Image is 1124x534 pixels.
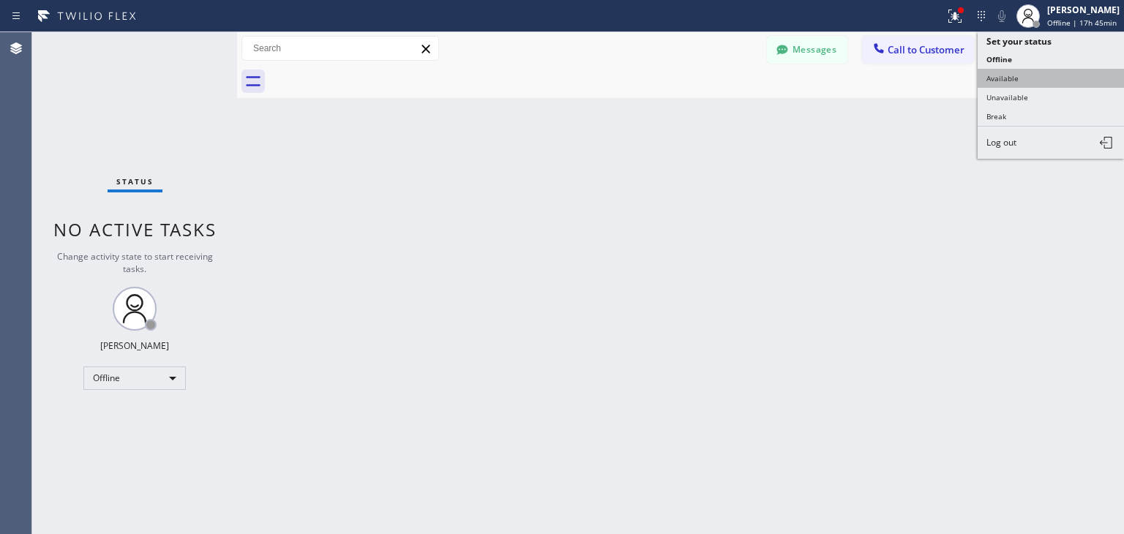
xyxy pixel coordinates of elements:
span: Change activity state to start receiving tasks. [57,250,213,275]
div: [PERSON_NAME] [1047,4,1120,16]
span: Call to Customer [888,43,964,56]
div: [PERSON_NAME] [100,339,169,352]
button: Call to Customer [862,36,974,64]
div: Offline [83,366,186,390]
span: Status [116,176,154,187]
input: Search [242,37,438,60]
span: Offline | 17h 45min [1047,18,1117,28]
button: Mute [992,6,1012,26]
span: No active tasks [53,217,217,241]
button: Messages [767,36,847,64]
